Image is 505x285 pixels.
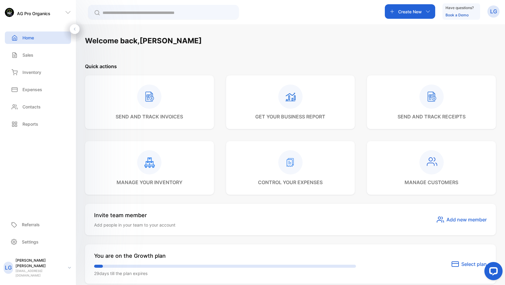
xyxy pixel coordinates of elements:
[5,264,12,272] p: LG
[85,63,496,70] p: Quick actions
[85,35,202,46] h1: Welcome back, [PERSON_NAME]
[385,4,435,19] button: Create New
[446,13,469,17] a: Book a Demo
[22,52,33,58] p: Sales
[22,86,42,93] p: Expenses
[22,121,38,127] p: Reports
[22,104,41,110] p: Contacts
[22,221,40,228] p: Referrals
[452,260,487,268] button: Select plan
[22,69,41,75] p: Inventory
[437,216,487,223] button: Add new member
[94,222,175,228] p: Add people in your team to your account
[117,179,182,186] p: manage your inventory
[398,8,422,15] p: Create New
[94,252,356,260] p: You are on the Growth plan
[398,113,466,120] p: send and track receipts
[22,239,39,245] p: Settings
[255,113,325,120] p: get your business report
[480,260,505,285] iframe: LiveChat chat widget
[258,179,323,186] p: control your expenses
[446,5,474,11] p: Have questions?
[116,113,183,120] p: send and track invoices
[15,258,63,269] p: [PERSON_NAME] [PERSON_NAME]
[490,8,497,15] p: LG
[22,35,34,41] p: Home
[405,179,458,186] p: manage customers
[94,270,356,277] p: 29 days till the plan expires
[94,211,175,219] p: Invite team member
[461,260,487,268] span: Select plan
[446,216,487,223] span: Add new member
[487,4,500,19] button: LG
[5,8,14,17] img: logo
[15,269,63,278] p: [EMAIL_ADDRESS][DOMAIN_NAME]
[17,10,50,17] p: AG Pro Organics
